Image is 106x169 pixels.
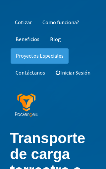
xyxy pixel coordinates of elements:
[37,15,84,30] a: Como funciona?
[45,32,66,47] a: Blog
[11,32,44,47] a: Beneficios
[11,48,69,64] a: Proyectos Especiales
[11,65,50,81] a: Contáctanos
[51,65,95,81] a: Iniciar Sesión
[10,15,37,30] a: Cotizar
